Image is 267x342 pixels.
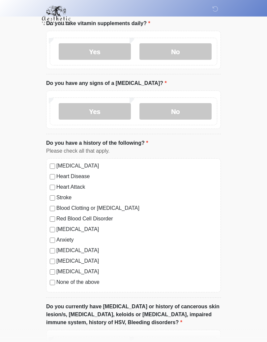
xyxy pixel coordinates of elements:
[59,44,131,60] label: Yes
[56,257,217,265] label: [MEDICAL_DATA]
[56,226,217,234] label: [MEDICAL_DATA]
[56,205,217,212] label: Blood Clotting or [MEDICAL_DATA]
[46,139,148,147] label: Do you have a history of the following?
[40,5,73,26] img: Aesthetic Surgery Centre, PLLC Logo
[139,103,212,120] label: No
[50,164,55,169] input: [MEDICAL_DATA]
[56,247,217,255] label: [MEDICAL_DATA]
[50,259,55,264] input: [MEDICAL_DATA]
[50,196,55,201] input: Stroke
[46,303,221,327] label: Do you currently have [MEDICAL_DATA] or history of cancerous skin lesion/s, [MEDICAL_DATA], keloi...
[56,215,217,223] label: Red Blood Cell Disorder
[50,185,55,190] input: Heart Attack
[50,248,55,254] input: [MEDICAL_DATA]
[50,174,55,180] input: Heart Disease
[56,183,217,191] label: Heart Attack
[50,270,55,275] input: [MEDICAL_DATA]
[46,80,167,88] label: Do you have any signs of a [MEDICAL_DATA]?
[50,217,55,222] input: Red Blood Cell Disorder
[46,147,221,155] div: Please check all that apply.
[59,103,131,120] label: Yes
[56,236,217,244] label: Anxiety
[139,44,212,60] label: No
[50,227,55,233] input: [MEDICAL_DATA]
[50,280,55,285] input: None of the above
[56,194,217,202] label: Stroke
[56,279,217,286] label: None of the above
[56,268,217,276] label: [MEDICAL_DATA]
[56,173,217,181] label: Heart Disease
[50,206,55,211] input: Blood Clotting or [MEDICAL_DATA]
[56,162,217,170] label: [MEDICAL_DATA]
[50,238,55,243] input: Anxiety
